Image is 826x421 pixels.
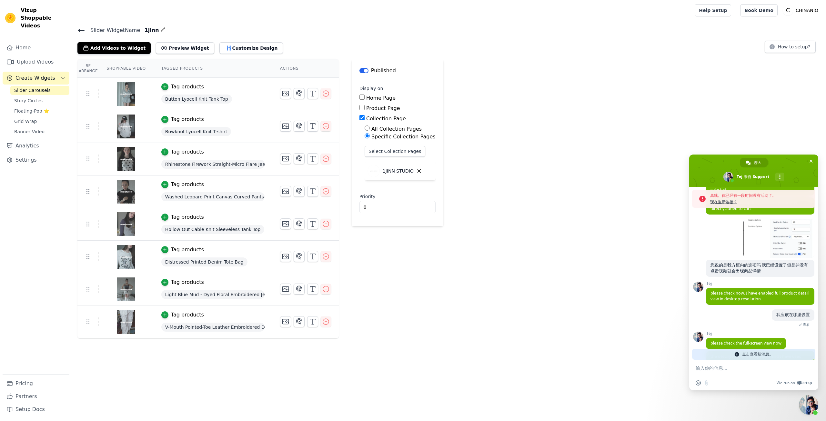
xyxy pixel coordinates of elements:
[280,153,291,164] button: Change Thumbnail
[366,115,406,122] label: Collection Page
[117,306,135,337] img: tn-b46a322f5e7b42cdafbacabef02bd369.png
[383,168,414,174] p: 1JINN STUDIO
[280,284,291,295] button: Change Thumbnail
[161,115,204,123] button: Tag products
[117,241,135,272] img: tn-5c0dee82adfa48b084484ab07bcf676f.png
[21,6,67,30] span: Vizup Shoppable Videos
[777,380,812,386] a: We run onCrisp
[808,158,814,165] span: 关闭聊天
[706,331,786,336] span: Tej
[171,278,204,286] div: Tag products
[802,380,812,386] span: Crisp
[740,158,768,167] div: 聊天
[359,85,383,92] legend: Display on
[710,290,809,302] span: please check now. I have enabled full product detail view in desktop resolution.
[280,121,291,132] button: Change Thumbnail
[3,377,69,390] a: Pricing
[154,59,272,78] th: Tagged Products
[359,193,436,200] label: Priority
[14,128,45,135] span: Banner Video
[710,199,812,205] span: 现在重新连接？
[366,95,396,101] label: Home Page
[161,95,232,104] span: Button Lyocell Knit Tank Top
[3,139,69,152] a: Analytics
[3,403,69,416] a: Setup Docs
[161,83,204,91] button: Tag products
[77,42,151,54] button: Add Videos to Widget
[171,115,204,123] div: Tag products
[161,225,265,234] span: Hollow Out Cable Knit Sleeveless Tank Top
[14,108,49,114] span: Floating-Pop ⭐
[765,41,816,53] button: How to setup?
[10,96,69,105] a: Story Circles
[786,7,790,14] text: C
[280,88,291,99] button: Change Thumbnail
[77,59,99,78] th: Re Arrange
[3,55,69,68] a: Upload Videos
[280,251,291,262] button: Change Thumbnail
[117,209,135,240] img: tn-751dbeefceaf45398af195d2c6c27289.png
[280,218,291,229] button: Change Thumbnail
[10,127,69,136] a: Banner Video
[161,181,204,188] button: Tag products
[371,126,422,132] label: All Collection Pages
[85,26,142,34] span: Slider Widget Name:
[161,192,265,201] span: Washed Leopard Print Canvas Curved Pants
[3,390,69,403] a: Partners
[219,42,283,54] button: Customize Design
[280,186,291,197] button: Change Thumbnail
[171,181,204,188] div: Tag products
[161,323,265,332] span: V-Mouth Pointed-Toe Leather Embroidered Denim Boots
[161,246,204,254] button: Tag products
[161,257,247,266] span: Distressed Printed Denim Tote Bag
[696,365,798,371] textarea: 输入你的信息…
[5,13,15,23] img: Vizup
[161,213,204,221] button: Tag products
[161,311,204,319] button: Tag products
[117,78,135,109] img: tn-13034489c8ed4aa7ab6bcc47008a4b39.png
[3,154,69,166] a: Settings
[3,41,69,54] a: Home
[776,312,810,317] span: 我应该在哪里设置
[365,146,426,157] button: Select Collection Pages
[161,148,204,156] button: Tag products
[280,316,291,327] button: Change Thumbnail
[117,176,135,207] img: tn-efc877fad7c54cdfb3b263509d693a90.png
[742,349,773,360] span: 点击查看新消息。
[754,158,761,167] span: 聊天
[171,213,204,221] div: Tag products
[775,173,784,181] div: 更多频道
[371,67,396,75] p: Published
[803,322,810,327] span: 查看
[117,274,135,305] img: tn-5ca786ef01464135a14f3597f624e935.png
[367,165,380,177] img: 1JINN STUDIO
[710,340,781,346] span: please check the full-screen view now
[272,59,339,78] th: Actions
[14,87,51,94] span: Slider Carousels
[161,160,265,169] span: Rhinestone Firework Straight-Micro Flare Jeans
[14,118,37,125] span: Grid Wrap
[171,148,204,156] div: Tag products
[696,380,701,386] span: 插入表情符号
[142,26,159,34] span: 1jinn
[710,192,812,199] span: 离线。你已经有一段时间没有活动了。
[793,5,821,16] p: CHINANIO
[765,45,816,51] a: How to setup?
[14,97,43,104] span: Story Circles
[161,290,265,299] span: Light Blue Mud - Dyed Floral Embroidered Jeans
[799,395,818,415] div: 关闭聊天
[10,117,69,126] a: Grid Wrap
[161,127,231,136] span: Bowknot Lyocell Knit T-shirt
[171,246,204,254] div: Tag products
[10,106,69,115] a: Floating-Pop ⭐
[171,311,204,319] div: Tag products
[366,105,400,111] label: Product Page
[117,144,135,175] img: tn-aaf5ac61b8644cfbbf7fa64825304220.png
[10,86,69,95] a: Slider Carousels
[156,42,214,54] button: Preview Widget
[710,181,794,192] span: if more than one variant options need to be selected
[171,83,204,91] div: Tag products
[783,5,821,16] button: C CHINANIO
[706,281,814,286] span: Tej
